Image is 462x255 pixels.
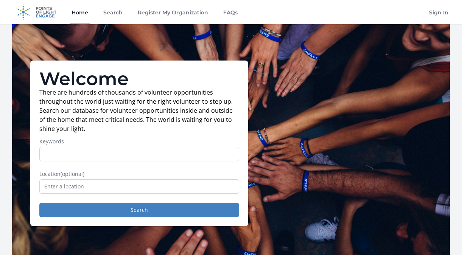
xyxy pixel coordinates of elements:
[39,70,239,88] h1: Welcome
[39,88,239,133] p: There are hundreds of thousands of volunteer opportunities throughout the world just waiting for ...
[39,203,239,217] button: Search
[39,138,239,145] label: Keywords
[61,170,84,177] span: (optional)
[39,170,239,178] label: Location
[39,179,239,194] input: Enter a location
